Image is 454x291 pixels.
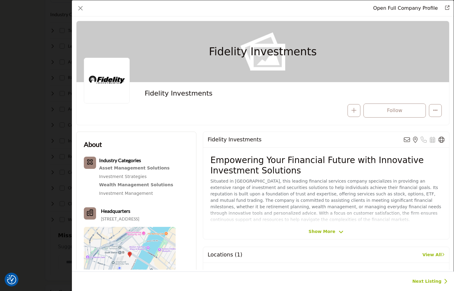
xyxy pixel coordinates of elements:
img: Revisit consent button [7,275,16,284]
h2: Empowering Your Financial Future with Innovative Investment Solutions [210,155,442,176]
a: Industry Categories [99,158,141,163]
img: Location Map [84,227,176,288]
button: Redirect to login page [348,104,360,117]
a: Wealth Management Solutions [99,181,173,189]
div: Offering investment strategies, portfolio management, and performance analytics for asset managers. [99,164,173,172]
a: Redirect to fidelityinvestments [441,5,449,12]
h2: Fidelity Investments [208,136,262,143]
button: Headquarter icon [84,207,96,220]
b: Headquarters [101,207,130,215]
button: More Options [429,104,442,117]
p: Situated in [GEOGRAPHIC_DATA], this leading financial services company specializes in providing a... [210,178,442,223]
h2: About [84,139,102,149]
h2: Locations (1) [208,252,243,258]
img: fidelityinvestments logo [84,58,130,104]
a: Investment Strategies [99,174,147,179]
a: Investment Management [99,191,153,196]
span: Show More [309,228,335,235]
a: Asset Management Solutions [99,164,173,172]
h2: Fidelity Investments [145,89,313,97]
button: Close [76,4,85,13]
p: [STREET_ADDRESS] [101,216,139,222]
h1: Fidelity Investments [209,21,317,82]
button: Consent Preferences [7,275,16,284]
a: Redirect to fidelityinvestments [373,5,438,11]
button: Category Icon [84,157,96,169]
div: Providing comprehensive wealth management services to high-net-worth individuals and families. [99,181,173,189]
a: View All [422,252,445,258]
button: Follow [363,104,426,118]
a: Next Listing [412,278,448,285]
